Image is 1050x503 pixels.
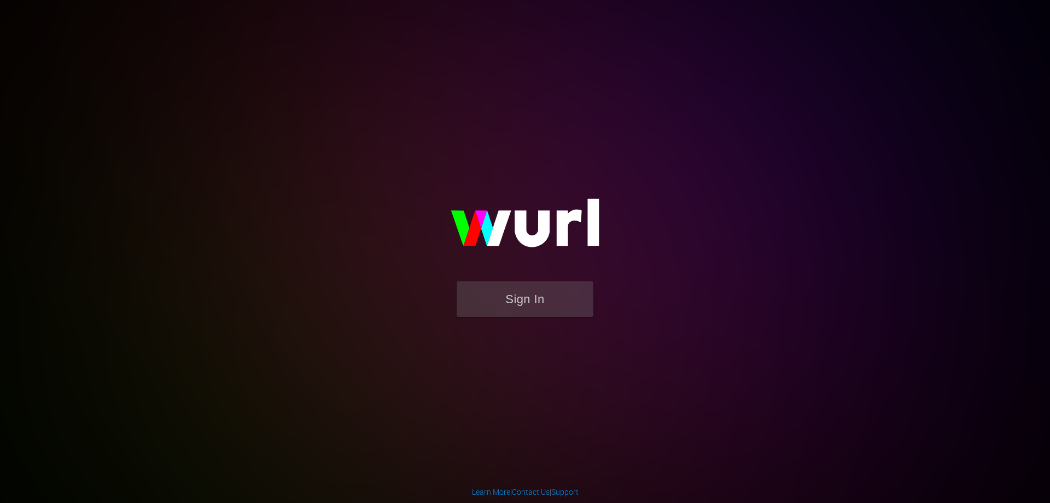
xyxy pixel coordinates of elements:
a: Learn More [472,488,510,496]
div: | | [472,487,579,498]
img: wurl-logo-on-black-223613ac3d8ba8fe6dc639794a292ebdb59501304c7dfd60c99c58986ef67473.svg [416,175,634,281]
a: Support [551,488,579,496]
button: Sign In [457,281,593,317]
a: Contact Us [512,488,550,496]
